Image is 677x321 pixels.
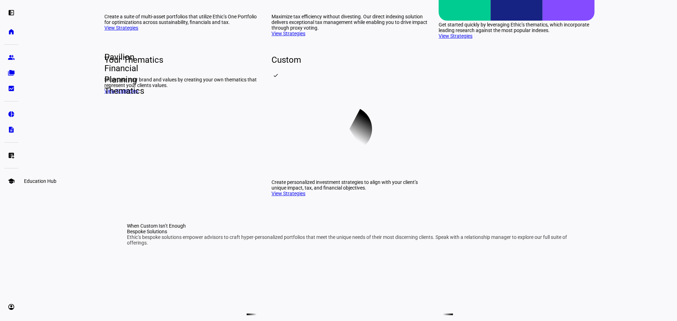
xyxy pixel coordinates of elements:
span: Pavilion Financial Planning Thematics [99,51,110,97]
mat-icon: check [273,73,279,78]
div: When Custom Isn’t Enough [127,223,573,229]
eth-mat-symbol: pie_chart [8,111,15,118]
a: bid_landscape [4,81,18,95]
div: Create a suite of multi-asset portfolios that utilize Ethic’s One Portfolio for optimizations acr... [104,14,260,25]
a: description [4,123,18,137]
a: View Strategies [104,25,138,31]
div: Create personalized investment strategies to align with your client’s unique impact, tax, and fin... [272,179,427,191]
eth-mat-symbol: group [8,54,15,61]
a: View Strategies [439,33,472,39]
a: pie_chart [4,107,18,121]
eth-mat-symbol: description [8,126,15,133]
eth-mat-symbol: folder_copy [8,69,15,76]
eth-mat-symbol: account_circle [8,303,15,310]
div: Get started quickly by leveraging Ethic’s thematics, which incorporate leading research against t... [439,22,594,33]
div: Your Thematics [104,54,260,66]
a: View Strategies [272,191,305,196]
div: Ethic’s bespoke solutions empower advisors to craft hyper-personalized portfolios that meet the u... [127,234,573,246]
a: home [4,25,18,39]
a: View Strategies [272,31,305,36]
eth-mat-symbol: list_alt_add [8,152,15,159]
div: Education Hub [21,177,59,185]
a: group [4,50,18,64]
div: Bespoke Solutions [127,229,573,234]
div: Maximize tax efficiency without divesting. Our direct indexing solution delivers exceptional tax ... [272,14,427,31]
eth-mat-symbol: bid_landscape [8,85,15,92]
a: folder_copy [4,66,18,80]
div: Showcase your brand and values by creating your own thematics that represent your clients values. [104,77,260,88]
div: Custom [272,54,427,66]
eth-mat-symbol: left_panel_open [8,9,15,16]
eth-mat-symbol: home [8,28,15,35]
eth-mat-symbol: school [8,178,15,185]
